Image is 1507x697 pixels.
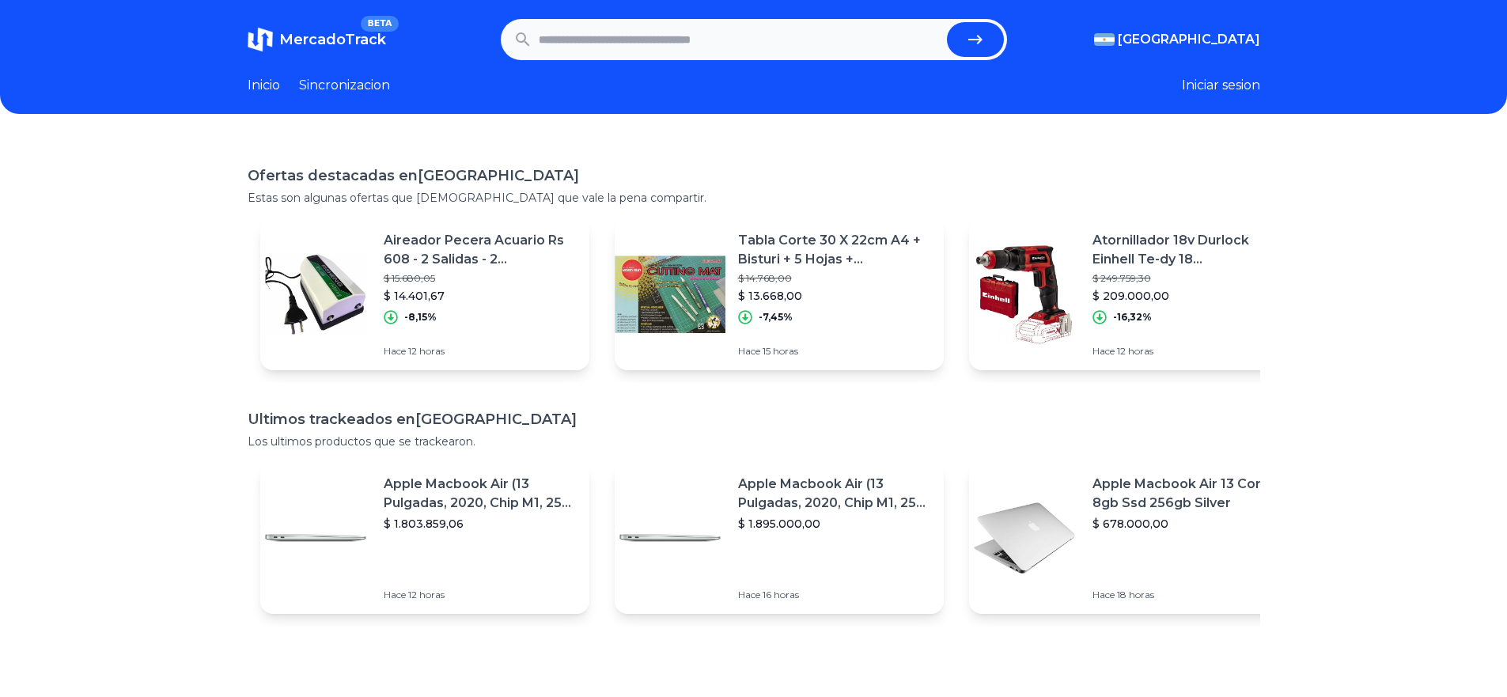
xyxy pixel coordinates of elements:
[738,231,931,269] p: Tabla Corte 30 X 22cm A4 + Bisturi + 5 Hojas + [PERSON_NAME]
[384,516,577,532] p: $ 1.803.859,06
[404,311,437,324] p: -8,15%
[279,31,386,48] span: MercadoTrack
[384,589,577,601] p: Hace 12 horas
[738,345,931,358] p: Hace 15 horas
[969,462,1298,614] a: Featured imageApple Macbook Air 13 Core I5 8gb Ssd 256gb Silver$ 678.000,00Hace 18 horas
[1094,30,1260,49] button: [GEOGRAPHIC_DATA]
[260,483,371,593] img: Featured image
[384,272,577,285] p: $ 15.680,05
[1094,33,1115,46] img: Argentina
[248,27,273,52] img: MercadoTrack
[1092,589,1285,601] p: Hace 18 horas
[248,76,280,95] a: Inicio
[260,218,589,370] a: Featured imageAireador Pecera Acuario Rs 608 - 2 Salidas - 2 Velocidades$ 15.680,05$ 14.401,67-8,...
[361,16,398,32] span: BETA
[1092,516,1285,532] p: $ 678.000,00
[1092,231,1285,269] p: Atornillador 18v Durlock Einhell Te-dy 18 [PERSON_NAME]
[384,288,577,304] p: $ 14.401,67
[615,218,944,370] a: Featured imageTabla Corte 30 X 22cm A4 + Bisturi + 5 Hojas + [PERSON_NAME]$ 14.768,00$ 13.668,00-...
[969,239,1080,350] img: Featured image
[738,589,931,601] p: Hace 16 horas
[1092,475,1285,513] p: Apple Macbook Air 13 Core I5 8gb Ssd 256gb Silver
[260,462,589,614] a: Featured imageApple Macbook Air (13 Pulgadas, 2020, Chip M1, 256 Gb De Ssd, 8 Gb De Ram) - Plata$...
[1182,76,1260,95] button: Iniciar sesion
[248,27,386,52] a: MercadoTrackBETA
[969,218,1298,370] a: Featured imageAtornillador 18v Durlock Einhell Te-dy 18 [PERSON_NAME]$ 249.759,30$ 209.000,00-16,...
[384,231,577,269] p: Aireador Pecera Acuario Rs 608 - 2 Salidas - 2 Velocidades
[1092,288,1285,304] p: $ 209.000,00
[759,311,793,324] p: -7,45%
[1092,345,1285,358] p: Hace 12 horas
[738,272,931,285] p: $ 14.768,00
[1118,30,1260,49] span: [GEOGRAPHIC_DATA]
[260,239,371,350] img: Featured image
[615,239,725,350] img: Featured image
[384,475,577,513] p: Apple Macbook Air (13 Pulgadas, 2020, Chip M1, 256 Gb De Ssd, 8 Gb De Ram) - Plata
[248,434,1260,449] p: Los ultimos productos que se trackearon.
[1092,272,1285,285] p: $ 249.759,30
[1113,311,1152,324] p: -16,32%
[738,288,931,304] p: $ 13.668,00
[738,516,931,532] p: $ 1.895.000,00
[384,345,577,358] p: Hace 12 horas
[615,462,944,614] a: Featured imageApple Macbook Air (13 Pulgadas, 2020, Chip M1, 256 Gb De Ssd, 8 Gb De Ram) - Plata$...
[969,483,1080,593] img: Featured image
[248,165,1260,187] h1: Ofertas destacadas en [GEOGRAPHIC_DATA]
[248,190,1260,206] p: Estas son algunas ofertas que [DEMOGRAPHIC_DATA] que vale la pena compartir.
[738,475,931,513] p: Apple Macbook Air (13 Pulgadas, 2020, Chip M1, 256 Gb De Ssd, 8 Gb De Ram) - Plata
[248,408,1260,430] h1: Ultimos trackeados en [GEOGRAPHIC_DATA]
[299,76,390,95] a: Sincronizacion
[615,483,725,593] img: Featured image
